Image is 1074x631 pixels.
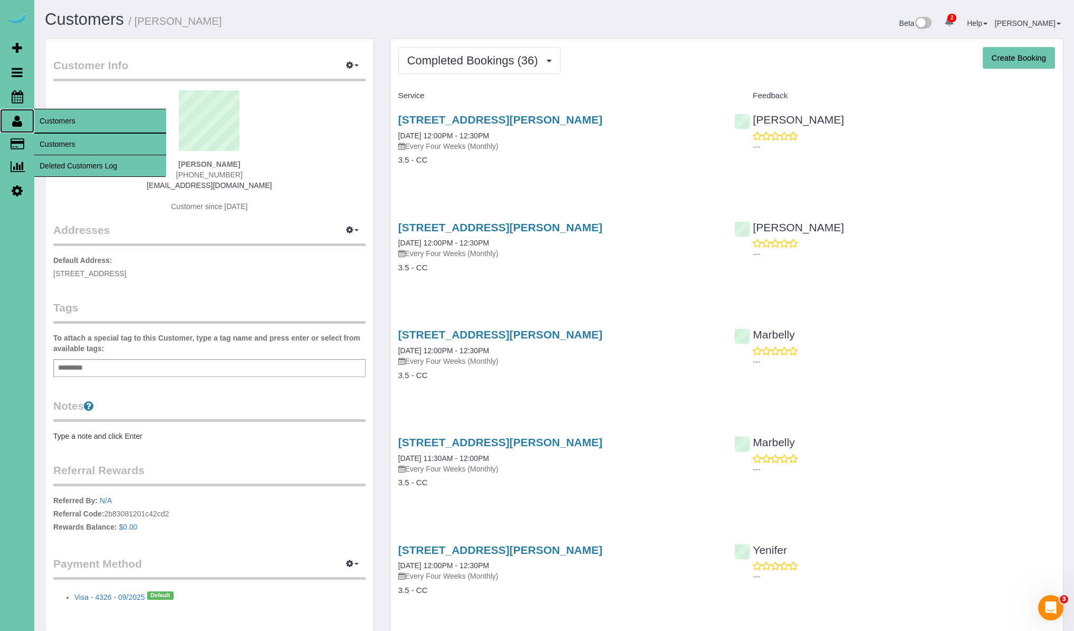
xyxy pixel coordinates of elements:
a: [PERSON_NAME] [734,114,844,126]
legend: Referral Rewards [53,463,366,486]
h4: 3.5 - CC [398,156,719,165]
span: Customer since [DATE] [171,202,247,211]
a: [STREET_ADDRESS][PERSON_NAME] [398,544,602,556]
legend: Customer Info [53,58,366,81]
strong: [PERSON_NAME] [178,160,240,168]
label: Referral Code: [53,508,104,519]
pre: Type a note and click Enter [53,431,366,441]
span: Customers [34,109,166,133]
img: Automaid Logo [6,11,27,25]
a: Customers [45,10,124,29]
span: 2 [947,14,956,22]
label: Rewards Balance: [53,522,117,532]
ul: Customers [34,133,166,177]
legend: Payment Method [53,556,366,580]
a: [DATE] 12:00PM - 12:30PM [398,346,489,355]
a: [STREET_ADDRESS][PERSON_NAME] [398,328,602,341]
small: / [PERSON_NAME] [129,15,222,27]
p: --- [753,249,1055,259]
label: Default Address: [53,255,112,266]
a: [DATE] 12:00PM - 12:30PM [398,131,489,140]
p: Every Four Weeks (Monthly) [398,248,719,259]
a: [PERSON_NAME] [734,221,844,233]
a: [DATE] 11:30AM - 12:00PM [398,454,489,463]
a: N/A [100,496,112,505]
a: [DATE] 12:00PM - 12:30PM [398,561,489,570]
span: [PHONE_NUMBER] [176,171,243,179]
p: Every Four Weeks (Monthly) [398,356,719,366]
label: Referred By: [53,495,98,506]
a: [STREET_ADDRESS][PERSON_NAME] [398,114,602,126]
h4: 3.5 - CC [398,371,719,380]
a: Help [967,19,987,27]
a: [STREET_ADDRESS][PERSON_NAME] [398,221,602,233]
a: [EMAIL_ADDRESS][DOMAIN_NAME] [147,181,272,190]
a: Deleted Customers Log [34,155,166,176]
a: [DATE] 12:00PM - 12:30PM [398,239,489,247]
p: Every Four Weeks (Monthly) [398,571,719,581]
button: Create Booking [983,47,1055,69]
h4: Feedback [734,91,1055,100]
p: --- [753,142,1055,152]
p: --- [753,464,1055,475]
span: Completed Bookings (36) [407,54,543,67]
span: [STREET_ADDRESS] [53,269,126,278]
legend: Notes [53,398,366,422]
p: --- [753,571,1055,582]
legend: Tags [53,300,366,324]
h4: 3.5 - CC [398,263,719,272]
a: 2 [939,11,960,34]
p: Every Four Weeks (Monthly) [398,141,719,152]
p: --- [753,356,1055,367]
h4: 3.5 - CC [398,586,719,595]
a: Visa - 4326 - 09/2025 [74,593,145,601]
h4: 3.5 - CC [398,478,719,487]
a: Yenifer [734,544,787,556]
a: Beta [899,19,932,27]
a: Marbelly [734,328,794,341]
img: New interface [914,17,932,31]
span: 3 [1060,595,1068,604]
span: Default [147,591,174,600]
a: Customers [34,134,166,155]
p: 2b83081201c42cd2 [53,495,366,535]
label: To attach a special tag to this Customer, type a tag name and press enter or select from availabl... [53,333,366,354]
p: Every Four Weeks (Monthly) [398,464,719,474]
a: [PERSON_NAME] [995,19,1061,27]
h4: Service [398,91,719,100]
a: [STREET_ADDRESS][PERSON_NAME] [398,436,602,448]
a: Marbelly [734,436,794,448]
iframe: Intercom live chat [1038,595,1063,620]
a: $0.00 [119,523,138,531]
button: Completed Bookings (36) [398,47,561,74]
